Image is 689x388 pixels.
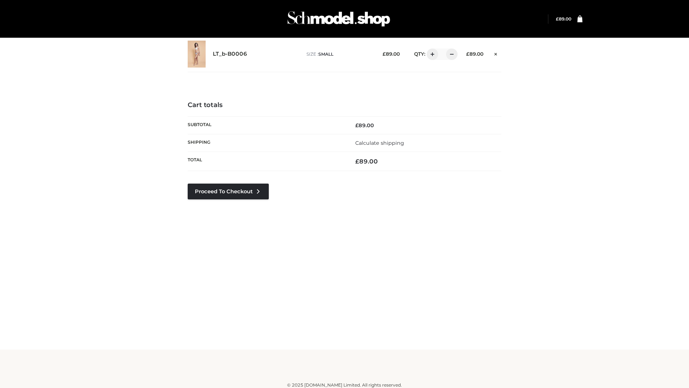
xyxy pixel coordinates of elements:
a: £89.00 [556,16,571,22]
bdi: 89.00 [355,122,374,129]
th: Subtotal [188,116,344,134]
bdi: 89.00 [383,51,400,57]
p: size : [306,51,371,57]
bdi: 89.00 [355,158,378,165]
a: Proceed to Checkout [188,184,269,199]
span: £ [383,51,386,57]
bdi: 89.00 [556,16,571,22]
span: £ [355,158,359,165]
span: £ [556,16,559,22]
a: Calculate shipping [355,140,404,146]
span: £ [466,51,469,57]
h4: Cart totals [188,101,501,109]
th: Shipping [188,134,344,152]
a: Remove this item [491,48,501,58]
a: LT_b-B0006 [213,51,247,57]
span: £ [355,122,358,129]
bdi: 89.00 [466,51,483,57]
th: Total [188,152,344,171]
div: QTY: [407,48,455,60]
span: SMALL [318,51,333,57]
img: Schmodel Admin 964 [285,5,393,33]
